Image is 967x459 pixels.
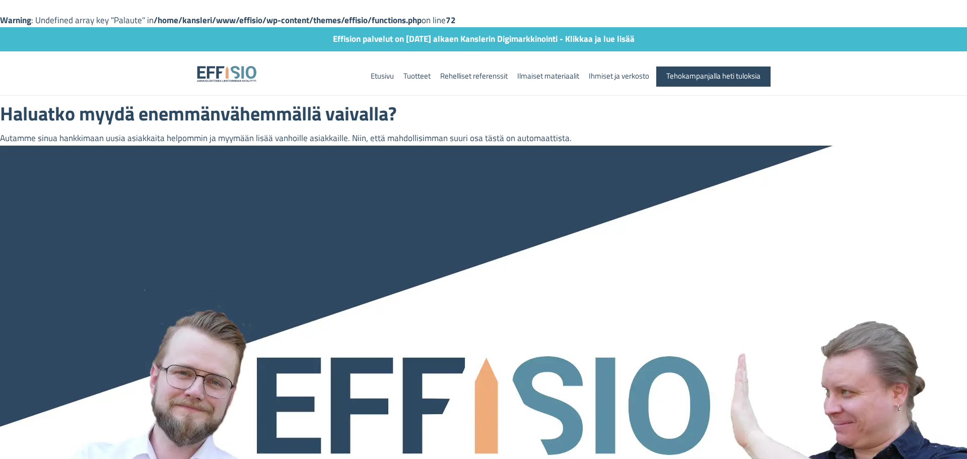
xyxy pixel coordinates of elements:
[438,68,510,84] a: Rehelliset referenssit
[586,68,652,84] a: Ihmiset ja verkosto
[656,65,771,87] a: Tehokampanjalla heti tuloksia
[189,66,264,83] img: Effisio
[446,14,456,27] b: 72
[154,14,422,27] b: /home/kansleri/www/effisio/wp-content/themes/effisio/functions.php
[515,68,582,84] a: Ilmaiset materiaalit
[368,68,396,84] a: Etusivu
[401,68,433,84] a: Tuotteet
